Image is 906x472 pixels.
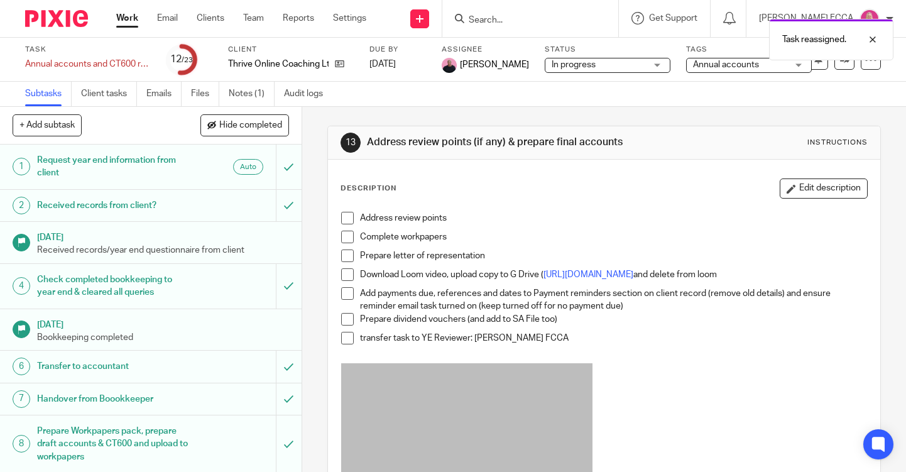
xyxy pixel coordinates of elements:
img: Pixie [25,10,88,27]
div: Annual accounts and CT600 return [25,58,151,70]
a: Subtasks [25,82,72,106]
div: 8 [13,435,30,453]
p: Prepare letter of representation [360,250,867,262]
a: Clients [197,12,224,25]
span: Annual accounts [693,60,759,69]
div: 4 [13,277,30,295]
p: Address review points [360,212,867,224]
span: [PERSON_NAME] [460,58,529,71]
a: Email [157,12,178,25]
button: + Add subtask [13,114,82,136]
a: Reports [283,12,314,25]
p: transfer task to YE Reviewer: [PERSON_NAME] FCCA [360,332,867,344]
label: Due by [369,45,426,55]
a: Client tasks [81,82,137,106]
small: /23 [182,57,193,63]
a: Work [116,12,138,25]
h1: Check completed bookkeeping to year end & cleared all queries [37,270,188,302]
a: Settings [333,12,366,25]
span: In progress [552,60,596,69]
h1: Request year end information from client [37,151,188,183]
div: 12 [170,52,193,67]
div: 1 [13,158,30,175]
p: Bookkeeping completed [37,331,289,344]
div: 13 [341,133,361,153]
p: Complete workpapers [360,231,867,243]
h1: Handover from Boookkeeper [37,390,188,409]
p: Task reassigned. [782,33,846,46]
p: Received records/year end questionnaire from client [37,244,289,256]
button: Hide completed [200,114,289,136]
p: Download Loom video, upload copy to G Drive ( and delete from loom [360,268,867,281]
button: Edit description [780,178,868,199]
a: Audit logs [284,82,332,106]
label: Assignee [442,45,529,55]
a: Files [191,82,219,106]
h1: [DATE] [37,316,289,331]
h1: Transfer to accountant [37,357,188,376]
h1: [DATE] [37,228,289,244]
h1: Received records from client? [37,196,188,215]
div: Auto [233,159,263,175]
h1: Prepare Workpapers pack, prepare draft accounts & CT600 and upload to workpapers [37,422,188,466]
div: Instructions [807,138,868,148]
p: Description [341,184,396,194]
span: [DATE] [369,60,396,69]
p: Thrive Online Coaching Ltd [228,58,329,70]
a: Emails [146,82,182,106]
div: 6 [13,358,30,375]
img: Cheryl%20Sharp%20FCCA.png [860,9,880,29]
label: Task [25,45,151,55]
p: Prepare dividend vouchers (and add to SA File too) [360,313,867,326]
h1: Address review points (if any) & prepare final accounts [367,136,631,149]
img: Bio%20-%20Kemi%20.png [442,58,457,73]
a: Team [243,12,264,25]
div: 2 [13,197,30,214]
span: Hide completed [219,121,282,131]
a: [URL][DOMAIN_NAME] [543,270,633,279]
label: Client [228,45,354,55]
div: 7 [13,390,30,408]
a: Notes (1) [229,82,275,106]
p: Add payments due, references and dates to Payment reminders section on client record (remove old ... [360,287,867,313]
